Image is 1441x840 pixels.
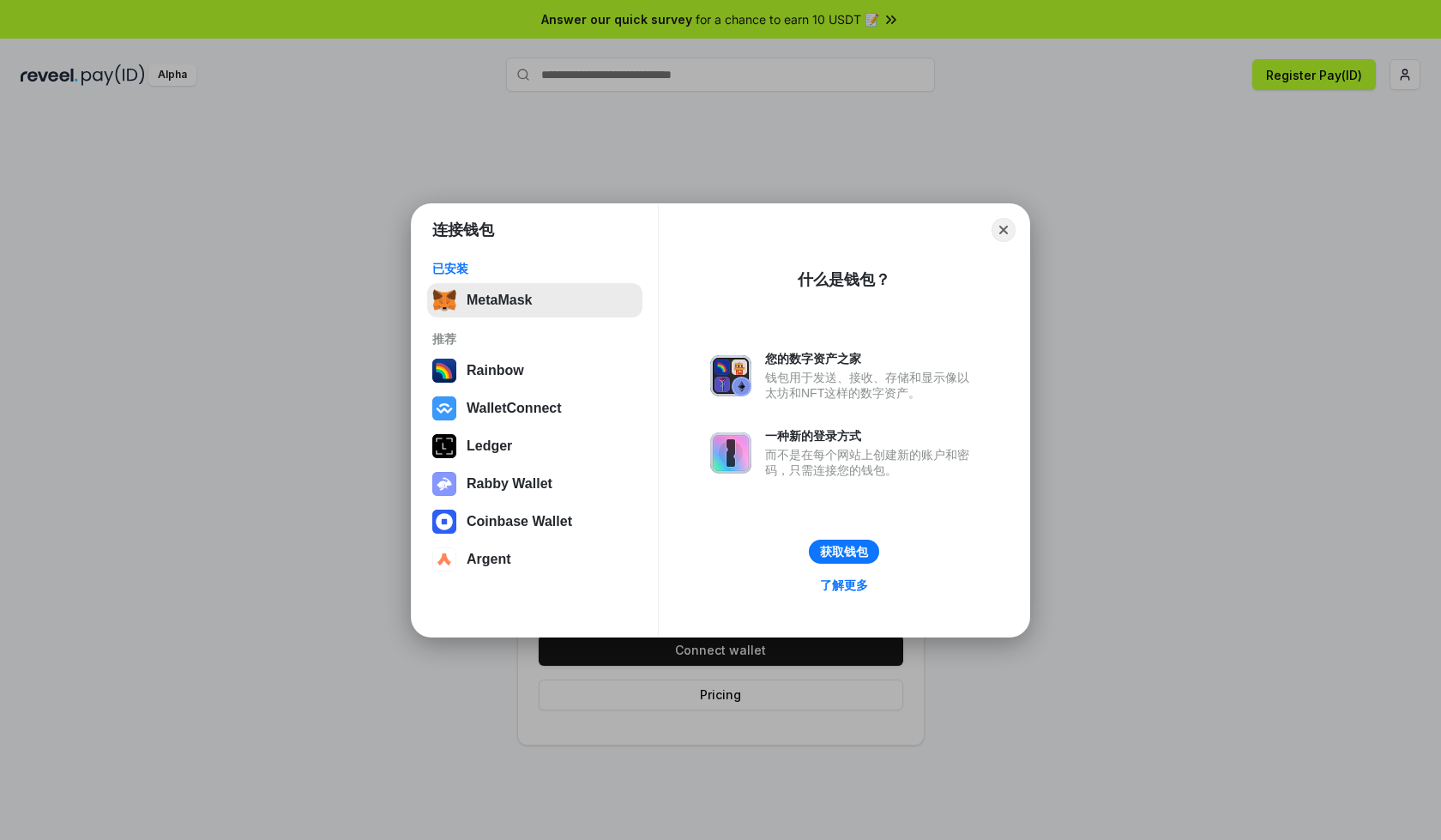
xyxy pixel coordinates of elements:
[432,359,456,383] img: svg+xml,%3Csvg%20width%3D%22120%22%20height%3D%22120%22%20viewBox%3D%220%200%20120%20120%22%20fil...
[765,351,978,366] div: 您的数字资产之家
[427,542,642,577] button: Argent
[427,391,642,426] button: WalletConnect
[467,401,562,416] div: WalletConnect
[820,577,868,593] div: 了解更多
[810,574,878,596] a: 了解更多
[432,547,456,571] img: svg+xml,%3Csvg%20width%3D%2228%22%20height%3D%2228%22%20viewBox%3D%220%200%2028%2028%22%20fill%3D...
[427,429,642,463] button: Ledger
[710,432,751,474] img: svg+xml,%3Csvg%20xmlns%3D%22http%3A%2F%2Fwww.w3.org%2F2000%2Fsvg%22%20fill%3D%22none%22%20viewBox...
[432,434,456,458] img: svg+xml,%3Csvg%20xmlns%3D%22http%3A%2F%2Fwww.w3.org%2F2000%2Fsvg%22%20width%3D%2228%22%20height%3...
[427,467,642,501] button: Rabby Wallet
[798,269,890,290] div: 什么是钱包？
[427,505,642,539] button: Coinbase Wallet
[432,288,456,312] img: svg+xml,%3Csvg%20fill%3D%22none%22%20height%3D%2233%22%20viewBox%3D%220%200%2035%2033%22%20width%...
[992,218,1016,242] button: Close
[765,428,978,444] div: 一种新的登录方式
[432,396,456,420] img: svg+xml,%3Csvg%20width%3D%2228%22%20height%3D%2228%22%20viewBox%3D%220%200%2028%2028%22%20fill%3D...
[432,220,494,240] h1: 连接钱包
[765,447,978,478] div: 而不是在每个网站上创建新的账户和密码，只需连接您的钱包。
[467,476,552,492] div: Rabby Wallet
[432,510,456,534] img: svg+xml,%3Csvg%20width%3D%2228%22%20height%3D%2228%22%20viewBox%3D%220%200%2028%2028%22%20fill%3D...
[467,438,512,454] div: Ledger
[765,370,978,401] div: 钱包用于发送、接收、存储和显示像以太坊和NFT这样的数字资产。
[467,552,511,567] div: Argent
[467,363,524,378] div: Rainbow
[710,355,751,396] img: svg+xml,%3Csvg%20xmlns%3D%22http%3A%2F%2Fwww.w3.org%2F2000%2Fsvg%22%20fill%3D%22none%22%20viewBox...
[467,293,532,308] div: MetaMask
[427,354,642,388] button: Rainbow
[820,544,868,559] div: 获取钱包
[432,331,637,347] div: 推荐
[467,514,572,529] div: Coinbase Wallet
[427,283,642,317] button: MetaMask
[432,261,637,276] div: 已安装
[432,472,456,496] img: svg+xml,%3Csvg%20xmlns%3D%22http%3A%2F%2Fwww.w3.org%2F2000%2Fsvg%22%20fill%3D%22none%22%20viewBox...
[809,540,879,564] button: 获取钱包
